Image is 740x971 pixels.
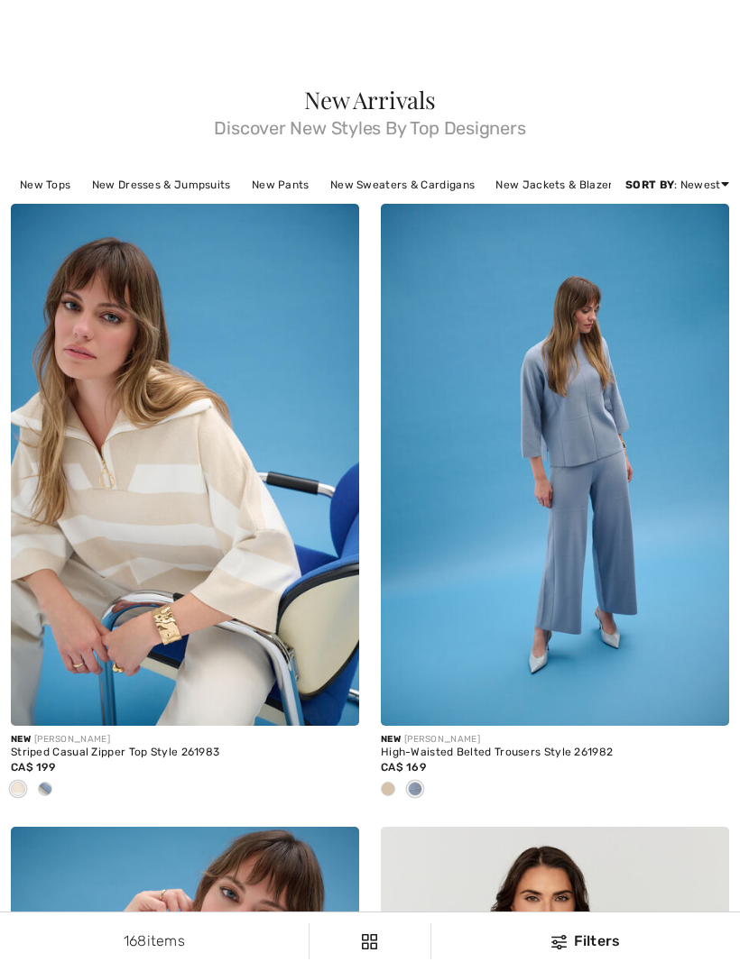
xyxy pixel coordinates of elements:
[442,930,729,952] div: Filters
[243,173,319,197] a: New Pants
[625,177,729,193] div: : Newest
[11,733,359,747] div: [PERSON_NAME]
[124,932,147,949] span: 168
[321,173,484,197] a: New Sweaters & Cardigans
[381,747,729,759] div: High-Waisted Belted Trousers Style 261982
[11,747,359,759] div: Striped Casual Zipper Top Style 261983
[32,775,59,805] div: Winter white/chambray
[381,761,426,774] span: CA$ 169
[11,734,31,745] span: New
[11,204,359,726] img: Striped Casual Zipper Top Style 261983. Birch melange/winter white
[381,733,729,747] div: [PERSON_NAME]
[83,173,240,197] a: New Dresses & Jumpsuits
[486,173,627,197] a: New Jackets & Blazers
[625,179,674,191] strong: Sort By
[381,204,729,726] img: High-Waisted Belted Trousers Style 261982. Birch melange
[381,734,401,745] span: New
[551,935,567,949] img: Filters
[11,112,729,137] span: Discover New Styles By Top Designers
[304,84,435,115] span: New Arrivals
[402,775,429,805] div: Chambray
[5,775,32,805] div: Birch melange/winter white
[11,761,55,774] span: CA$ 199
[375,775,402,805] div: Birch melange
[11,173,79,197] a: New Tops
[362,934,377,949] img: Filters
